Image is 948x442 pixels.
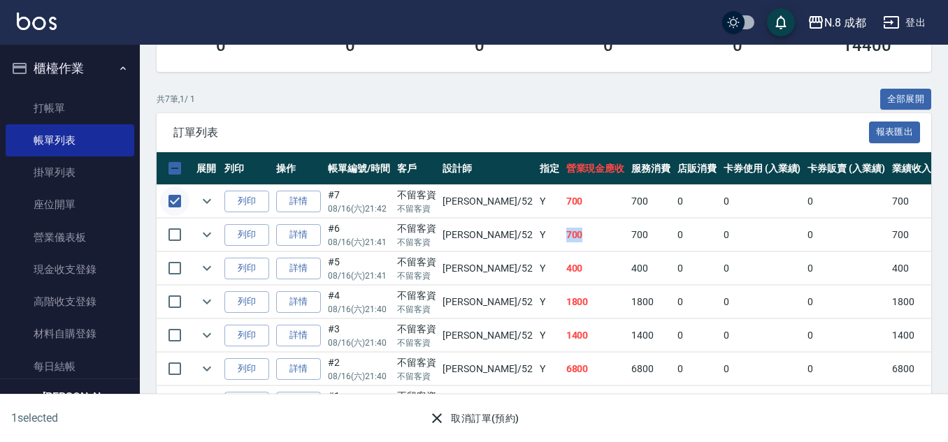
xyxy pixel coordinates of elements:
th: 店販消費 [674,152,720,185]
td: 700 [563,185,629,218]
th: 營業現金應收 [563,152,629,185]
button: 列印 [224,224,269,246]
td: 0 [674,185,720,218]
a: 詳情 [276,358,321,380]
td: 6800 [889,353,935,385]
button: expand row [196,224,217,245]
p: 08/16 (六) 21:40 [328,303,390,316]
td: 1800 [563,286,629,318]
td: 2600 [563,386,629,419]
span: 訂單列表 [173,126,869,140]
th: 客戶 [394,152,440,185]
h5: [PERSON_NAME]函 [43,390,114,418]
div: 不留客資 [397,389,436,404]
td: Y [536,353,563,385]
th: 設計師 [439,152,536,185]
th: 卡券販賣 (入業績) [804,152,889,185]
button: 櫃檯作業 [6,50,134,87]
button: N.8 成都 [802,8,872,37]
p: 不留客資 [397,202,436,215]
button: expand row [196,392,217,413]
button: 登出 [877,10,931,36]
a: 詳情 [276,191,321,212]
td: 1800 [889,286,935,318]
td: 700 [889,185,935,218]
a: 座位開單 [6,189,134,221]
button: expand row [196,325,217,346]
h3: 0 [475,36,484,55]
td: 1400 [628,319,674,352]
td: 0 [674,286,720,318]
a: 報表匯出 [869,125,921,138]
td: 400 [563,252,629,285]
div: 不留客資 [397,288,436,303]
td: 2600 [628,386,674,419]
img: Logo [17,13,57,30]
th: 業績收入 [889,152,935,185]
button: 列印 [224,358,269,380]
td: #5 [324,252,394,285]
td: 0 [804,219,889,251]
button: 列印 [224,325,269,346]
td: [PERSON_NAME] /52 [439,252,536,285]
div: 不留客資 [397,255,436,270]
td: 0 [804,386,889,419]
button: expand row [196,291,217,312]
h3: 0 [216,36,226,55]
td: Y [536,219,563,251]
button: 列印 [224,291,269,313]
h3: 0 [603,36,613,55]
td: [PERSON_NAME] /52 [439,319,536,352]
td: Y [536,185,563,218]
button: save [767,8,795,36]
td: [PERSON_NAME] /52 [439,185,536,218]
th: 卡券使用 (入業績) [720,152,805,185]
button: 列印 [224,258,269,279]
a: 每日結帳 [6,351,134,383]
h6: 1 selected [11,409,234,427]
button: expand row [196,358,217,379]
a: 打帳單 [6,92,134,124]
td: [PERSON_NAME] /52 [439,386,536,419]
a: 詳情 [276,392,321,413]
td: 0 [804,353,889,385]
td: 0 [804,319,889,352]
th: 列印 [221,152,273,185]
td: [PERSON_NAME] /52 [439,286,536,318]
th: 指定 [536,152,563,185]
td: 700 [889,219,935,251]
td: 0 [674,319,720,352]
td: 6800 [628,353,674,385]
h3: 0 [733,36,742,55]
td: 0 [804,185,889,218]
td: 700 [628,185,674,218]
p: 08/16 (六) 21:40 [328,370,390,383]
td: #2 [324,353,394,385]
a: 詳情 [276,258,321,279]
td: 0 [720,219,805,251]
a: 詳情 [276,291,321,313]
td: Y [536,386,563,419]
th: 服務消費 [628,152,674,185]
td: #4 [324,286,394,318]
p: 08/16 (六) 21:42 [328,202,390,215]
td: 0 [720,386,805,419]
td: 2600 [889,386,935,419]
a: 高階收支登錄 [6,286,134,318]
button: expand row [196,258,217,279]
td: Y [536,319,563,352]
td: 0 [720,286,805,318]
button: expand row [196,191,217,212]
td: 700 [628,219,674,251]
th: 帳單編號/時間 [324,152,394,185]
p: 不留客資 [397,236,436,249]
td: 0 [720,185,805,218]
th: 操作 [273,152,324,185]
td: 0 [720,252,805,285]
td: 0 [720,319,805,352]
td: 400 [628,252,674,285]
a: 詳情 [276,325,321,346]
th: 展開 [193,152,221,185]
td: 0 [674,353,720,385]
td: Y [536,286,563,318]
